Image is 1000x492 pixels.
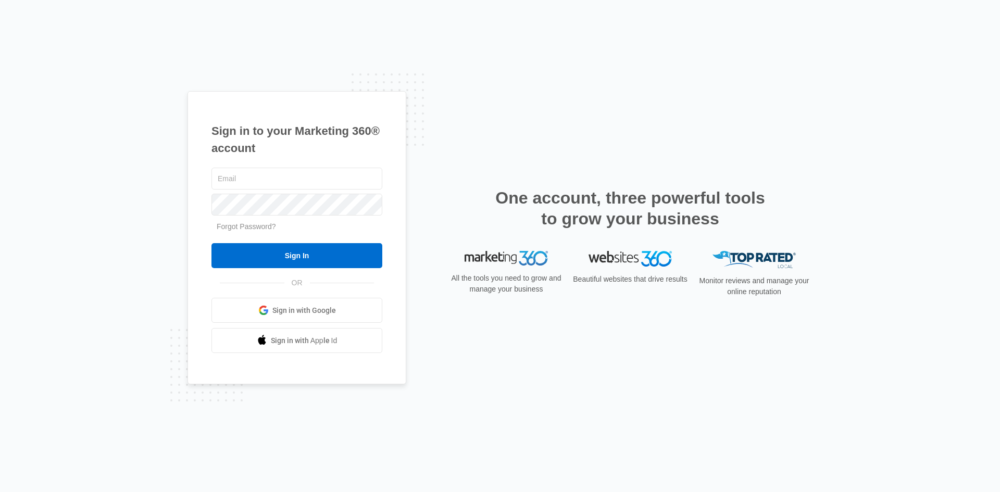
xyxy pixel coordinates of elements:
[448,273,565,295] p: All the tools you need to grow and manage your business
[211,122,382,157] h1: Sign in to your Marketing 360® account
[211,328,382,353] a: Sign in with Apple Id
[696,275,813,297] p: Monitor reviews and manage your online reputation
[572,274,689,285] p: Beautiful websites that drive results
[284,277,310,288] span: OR
[272,305,336,316] span: Sign in with Google
[217,222,276,231] a: Forgot Password?
[211,243,382,268] input: Sign In
[211,298,382,323] a: Sign in with Google
[492,187,768,229] h2: One account, three powerful tools to grow your business
[589,251,672,266] img: Websites 360
[465,251,548,266] img: Marketing 360
[271,335,337,346] span: Sign in with Apple Id
[211,168,382,190] input: Email
[712,251,796,268] img: Top Rated Local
